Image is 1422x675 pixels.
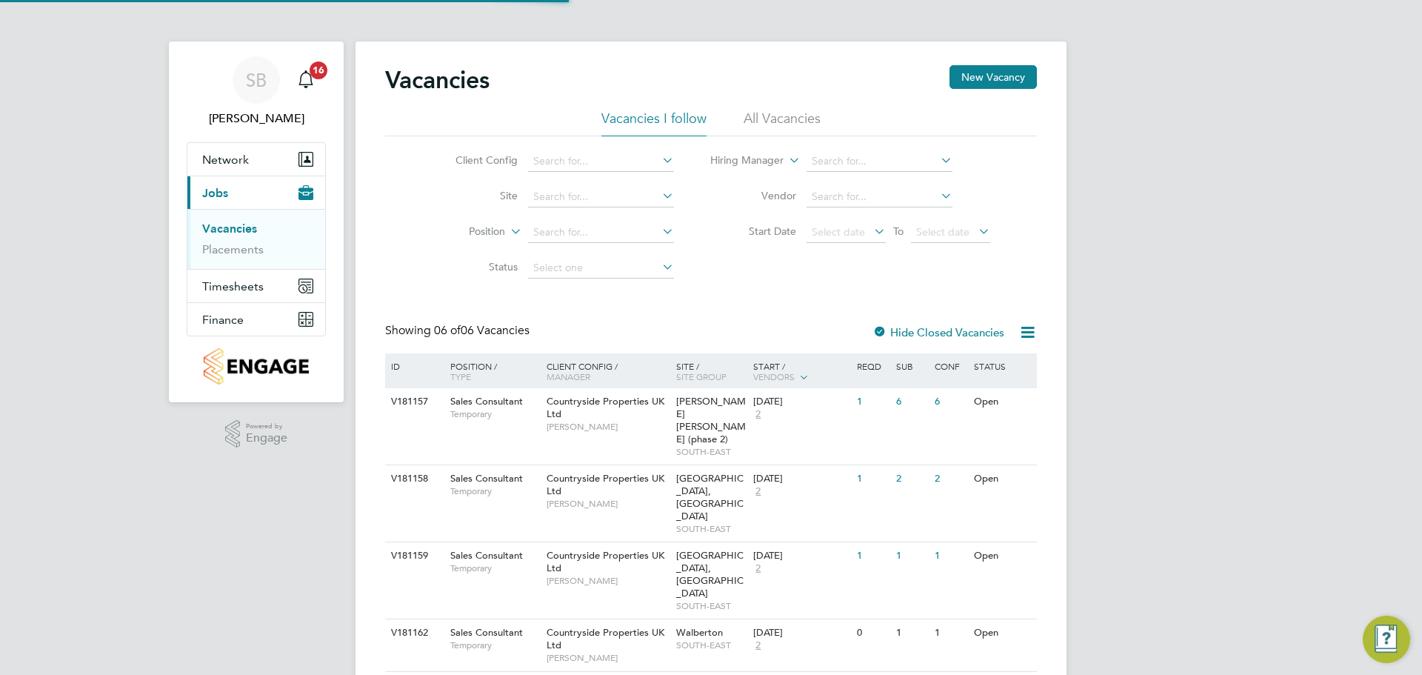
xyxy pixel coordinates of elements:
span: Sales Consultant [450,472,523,485]
span: To [889,222,908,241]
span: Sophie Bolton [187,110,326,127]
span: SOUTH-EAST [676,523,747,535]
div: 1 [853,465,892,493]
span: Walberton [676,626,723,639]
span: Jobs [202,186,228,200]
div: 1 [853,388,892,416]
div: Open [970,542,1035,570]
span: SB [246,70,267,90]
h2: Vacancies [385,65,490,95]
input: Search for... [807,187,952,207]
button: Jobs [187,176,325,209]
div: V181162 [387,619,439,647]
input: Search for... [807,151,952,172]
button: Engage Resource Center [1363,616,1410,663]
span: Temporary [450,485,539,497]
span: Powered by [246,420,287,433]
span: Select date [916,225,969,239]
div: Open [970,388,1035,416]
div: 1 [853,542,892,570]
label: Vendor [711,189,796,202]
div: 1 [892,619,931,647]
div: Jobs [187,209,325,269]
span: [GEOGRAPHIC_DATA], [GEOGRAPHIC_DATA] [676,549,744,599]
div: V181158 [387,465,439,493]
label: Site [433,189,518,202]
span: 16 [310,61,327,79]
div: 1 [931,542,969,570]
span: 2 [753,485,763,498]
div: Showing [385,323,533,339]
div: [DATE] [753,550,849,562]
div: 1 [892,542,931,570]
div: Sub [892,353,931,379]
div: Status [970,353,1035,379]
a: Placements [202,242,264,256]
div: ID [387,353,439,379]
span: Site Group [676,370,727,382]
span: SOUTH-EAST [676,600,747,612]
button: Network [187,143,325,176]
div: Position / [439,353,543,389]
span: Sales Consultant [450,395,523,408]
label: Client Config [433,153,518,167]
div: V181159 [387,542,439,570]
span: Manager [547,370,590,382]
span: Vendors [753,370,795,382]
a: 16 [291,56,321,104]
div: 0 [853,619,892,647]
label: Status [433,260,518,273]
button: New Vacancy [949,65,1037,89]
span: Network [202,153,249,167]
span: SOUTH-EAST [676,446,747,458]
label: Position [420,225,505,239]
div: [DATE] [753,396,849,408]
div: [DATE] [753,627,849,639]
span: Temporary [450,408,539,420]
a: Go to home page [187,348,326,385]
span: SOUTH-EAST [676,639,747,651]
span: Timesheets [202,279,264,293]
div: Reqd [853,353,892,379]
span: Type [450,370,471,382]
span: Temporary [450,639,539,651]
input: Search for... [528,222,674,243]
span: Sales Consultant [450,549,523,562]
div: V181157 [387,388,439,416]
span: Engage [246,432,287,445]
div: Start / [750,353,853,390]
span: 2 [753,639,763,652]
a: Vacancies [202,222,257,236]
span: [PERSON_NAME] [547,421,669,433]
div: 2 [892,465,931,493]
div: 1 [931,619,969,647]
li: Vacancies I follow [601,110,707,136]
div: 6 [931,388,969,416]
span: [PERSON_NAME] [547,652,669,664]
div: 2 [931,465,969,493]
input: Search for... [528,187,674,207]
button: Finance [187,303,325,336]
span: 06 Vacancies [434,323,530,338]
span: Finance [202,313,244,327]
img: countryside-properties-logo-retina.png [204,348,308,385]
div: Site / [672,353,750,389]
span: Countryside Properties UK Ltd [547,395,664,420]
div: Conf [931,353,969,379]
button: Timesheets [187,270,325,302]
div: 6 [892,388,931,416]
div: [DATE] [753,473,849,485]
a: SB[PERSON_NAME] [187,56,326,127]
span: 2 [753,562,763,575]
span: [PERSON_NAME] [PERSON_NAME] (phase 2) [676,395,746,445]
span: Sales Consultant [450,626,523,639]
span: 2 [753,408,763,421]
div: Open [970,619,1035,647]
span: Countryside Properties UK Ltd [547,626,664,651]
li: All Vacancies [744,110,821,136]
input: Select one [528,258,674,279]
span: [PERSON_NAME] [547,498,669,510]
span: Select date [812,225,865,239]
label: Hiring Manager [698,153,784,168]
a: Powered byEngage [225,420,288,448]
